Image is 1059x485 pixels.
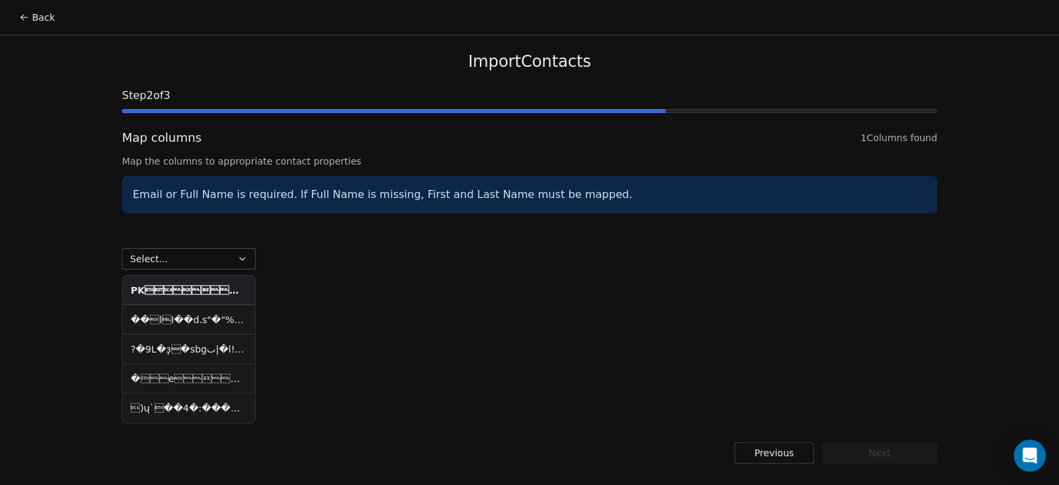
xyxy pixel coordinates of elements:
div: Domain Overview [51,79,120,88]
td: �  e     xl/workbook.xml�U�o�0~���!��C�  �� HА� �[�X����l������ҵ�9�����w��u_�֖)ͥ �r���... [123,364,255,393]
div: Domain: [DOMAIN_NAME] [35,35,147,45]
span: 1 Columns found [860,131,936,144]
div: Email or Full Name is required. If Full Name is missing, First and Last Name must be mapped. [122,176,937,213]
th: PK     ! A7��n     [Content_Types].xml �(�                                         ... [123,276,255,305]
div: v 4.0.25 [37,21,66,32]
div: Open Intercom Messenger [1013,440,1046,472]
td: ��lI��d.s"�"%6� 2���A�C��?A%�*����=��ES)de1t�I-U�L��E42D$��m A.���)�E��� A����]�m:V @q�... [123,305,255,334]
button: Next [822,442,937,464]
span: Import Contacts [468,52,590,72]
span: Map the columns to appropriate contact properties [122,155,937,168]
button: Previous [734,442,814,464]
span: Select... [130,252,168,266]
img: logo_orange.svg [21,21,32,32]
div: Keywords by Traffic [148,79,226,88]
img: tab_domain_overview_orange.svg [36,78,47,88]
span: Step 2 of 3 [122,88,937,104]
td: )ɥ`��4�:�����j��rm���SF��i� �[�d<K� b�T+G���Tg��"w<����p��z �\.9e���� s Q,'�댗�A+�[� �֛Ҧ�... [123,393,255,423]
img: website_grey.svg [21,35,32,45]
button: Back [11,5,63,29]
td: ?�9L�ҙ�sbgٮ|�l!��USh9i�b�r:"y_dl��D���|-N��R"4�2�G�%��Z�4�˝y�7 ë��ɂ� ��  �� PK     ! �] [123,334,255,364]
img: tab_keywords_by_traffic_grey.svg [133,78,144,88]
span: Map columns [122,129,201,147]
